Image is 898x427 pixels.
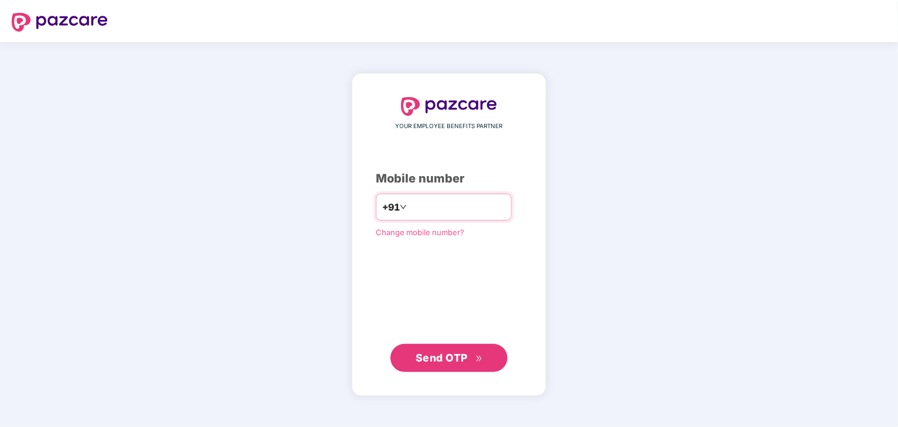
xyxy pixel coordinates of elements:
[382,200,400,215] span: +91
[12,13,108,32] img: logo
[376,228,464,237] a: Change mobile number?
[400,204,407,211] span: down
[376,170,522,188] div: Mobile number
[416,352,468,364] span: Send OTP
[396,122,503,131] span: YOUR EMPLOYEE BENEFITS PARTNER
[475,355,483,363] span: double-right
[390,344,508,372] button: Send OTPdouble-right
[401,97,497,116] img: logo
